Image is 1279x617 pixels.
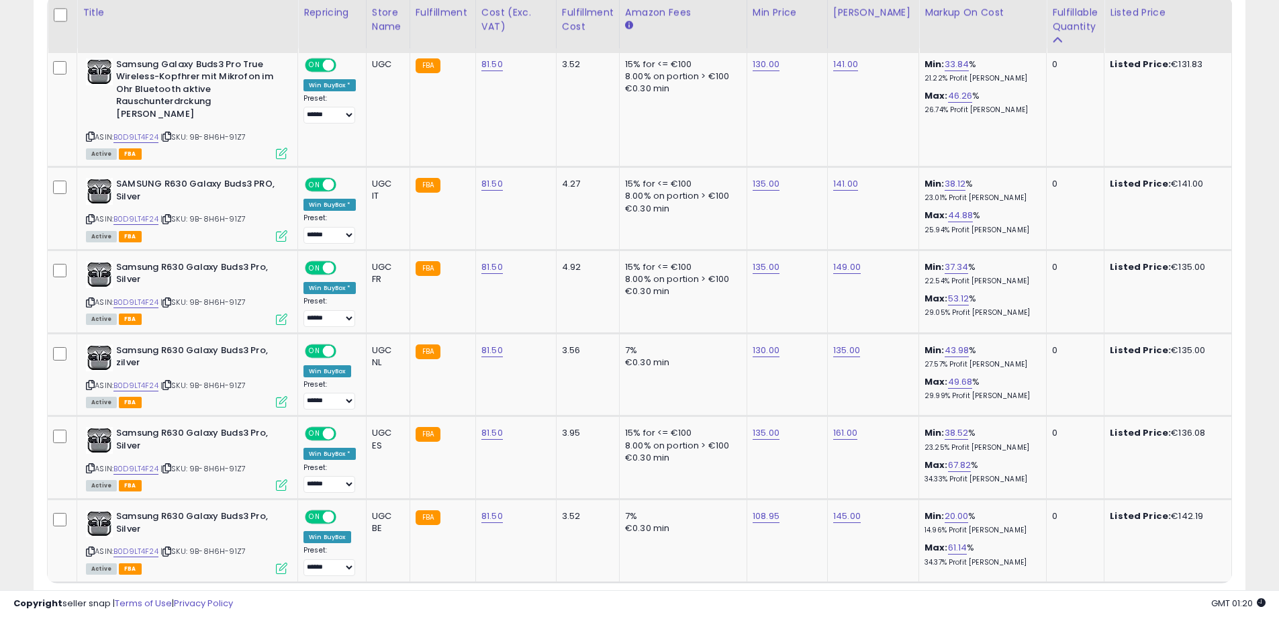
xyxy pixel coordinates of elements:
div: €141.00 [1110,178,1221,190]
div: €131.83 [1110,58,1221,70]
div: UGC IT [372,178,399,202]
a: Terms of Use [115,597,172,610]
div: % [925,376,1036,401]
div: 0 [1052,427,1094,439]
div: ASIN: [86,261,287,324]
div: ASIN: [86,178,287,240]
div: Store Name [372,5,404,34]
img: 51tQCG-giFL._SL40_.jpg [86,344,113,371]
div: Win BuyBox [303,531,351,543]
p: 29.05% Profit [PERSON_NAME] [925,308,1036,318]
div: Amazon Fees [625,5,741,19]
b: Max: [925,89,948,102]
div: 15% for <= €100 [625,178,737,190]
span: OFF [334,345,356,357]
a: 161.00 [833,426,857,440]
a: 49.68 [948,375,973,389]
p: 23.25% Profit [PERSON_NAME] [925,443,1036,453]
b: Samsung Galaxy Buds3 Pro True Wireless-Kopfhrer mit Mikrofon im Ohr Bluetooth aktive Rauschunterd... [116,58,279,124]
div: Win BuyBox * [303,448,356,460]
b: Listed Price: [1110,58,1171,70]
div: Win BuyBox * [303,199,356,211]
div: Preset: [303,297,356,327]
div: % [925,209,1036,234]
div: €0.30 min [625,522,737,534]
a: 141.00 [833,177,858,191]
div: 8.00% on portion > €100 [625,70,737,83]
div: 7% [625,510,737,522]
a: 108.95 [753,510,779,523]
p: 26.74% Profit [PERSON_NAME] [925,105,1036,115]
b: Min: [925,344,945,357]
div: 3.95 [562,427,609,439]
b: Listed Price: [1110,344,1171,357]
a: 44.88 [948,209,974,222]
a: 20.00 [945,510,969,523]
span: ON [306,345,323,357]
b: Max: [925,459,948,471]
b: Listed Price: [1110,260,1171,273]
p: 14.96% Profit [PERSON_NAME] [925,526,1036,535]
div: % [925,427,1036,452]
span: All listings currently available for purchase on Amazon [86,397,117,408]
div: 3.52 [562,510,609,522]
div: UGC ES [372,427,399,451]
div: ASIN: [86,344,287,407]
b: Listed Price: [1110,426,1171,439]
div: €135.00 [1110,344,1221,357]
small: FBA [416,261,440,276]
div: 0 [1052,261,1094,273]
div: Win BuyBox * [303,282,356,294]
div: UGC FR [372,261,399,285]
div: Preset: [303,463,356,493]
div: €135.00 [1110,261,1221,273]
div: UGC NL [372,344,399,369]
span: | SKU: 9B-8H6H-91Z7 [160,297,246,307]
span: FBA [119,148,142,160]
span: OFF [334,59,356,70]
a: 38.52 [945,426,969,440]
span: All listings currently available for purchase on Amazon [86,314,117,325]
span: | SKU: 9B-8H6H-91Z7 [160,132,246,142]
div: 0 [1052,510,1094,522]
img: 51tQCG-giFL._SL40_.jpg [86,510,113,537]
div: Listed Price [1110,5,1226,19]
div: Markup on Cost [925,5,1041,19]
div: 0 [1052,178,1094,190]
span: FBA [119,563,142,575]
div: 4.27 [562,178,609,190]
a: 61.14 [948,541,967,555]
div: Win BuyBox * [303,79,356,91]
span: OFF [334,262,356,273]
b: Listed Price: [1110,177,1171,190]
div: 3.52 [562,58,609,70]
img: 51tQCG-giFL._SL40_.jpg [86,178,113,205]
div: UGC [372,58,399,70]
a: 130.00 [753,58,779,71]
a: 135.00 [753,426,779,440]
b: Min: [925,510,945,522]
a: 46.26 [948,89,973,103]
span: FBA [119,397,142,408]
div: % [925,510,1036,535]
b: Max: [925,541,948,554]
b: Samsung R630 Galaxy Buds3 Pro, Silver [116,261,279,289]
a: 81.50 [481,344,503,357]
span: All listings currently available for purchase on Amazon [86,148,117,160]
a: 130.00 [753,344,779,357]
b: Max: [925,292,948,305]
div: 3.56 [562,344,609,357]
small: Amazon Fees. [625,19,633,32]
a: 81.50 [481,426,503,440]
b: Min: [925,177,945,190]
div: Preset: [303,94,356,124]
a: 38.12 [945,177,966,191]
a: 67.82 [948,459,972,472]
a: 149.00 [833,260,861,274]
p: 21.22% Profit [PERSON_NAME] [925,74,1036,83]
div: Min Price [753,5,822,19]
b: Samsung R630 Galaxy Buds3 Pro, Silver [116,510,279,538]
a: 135.00 [753,260,779,274]
div: seller snap | | [13,598,233,610]
span: OFF [334,428,356,440]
